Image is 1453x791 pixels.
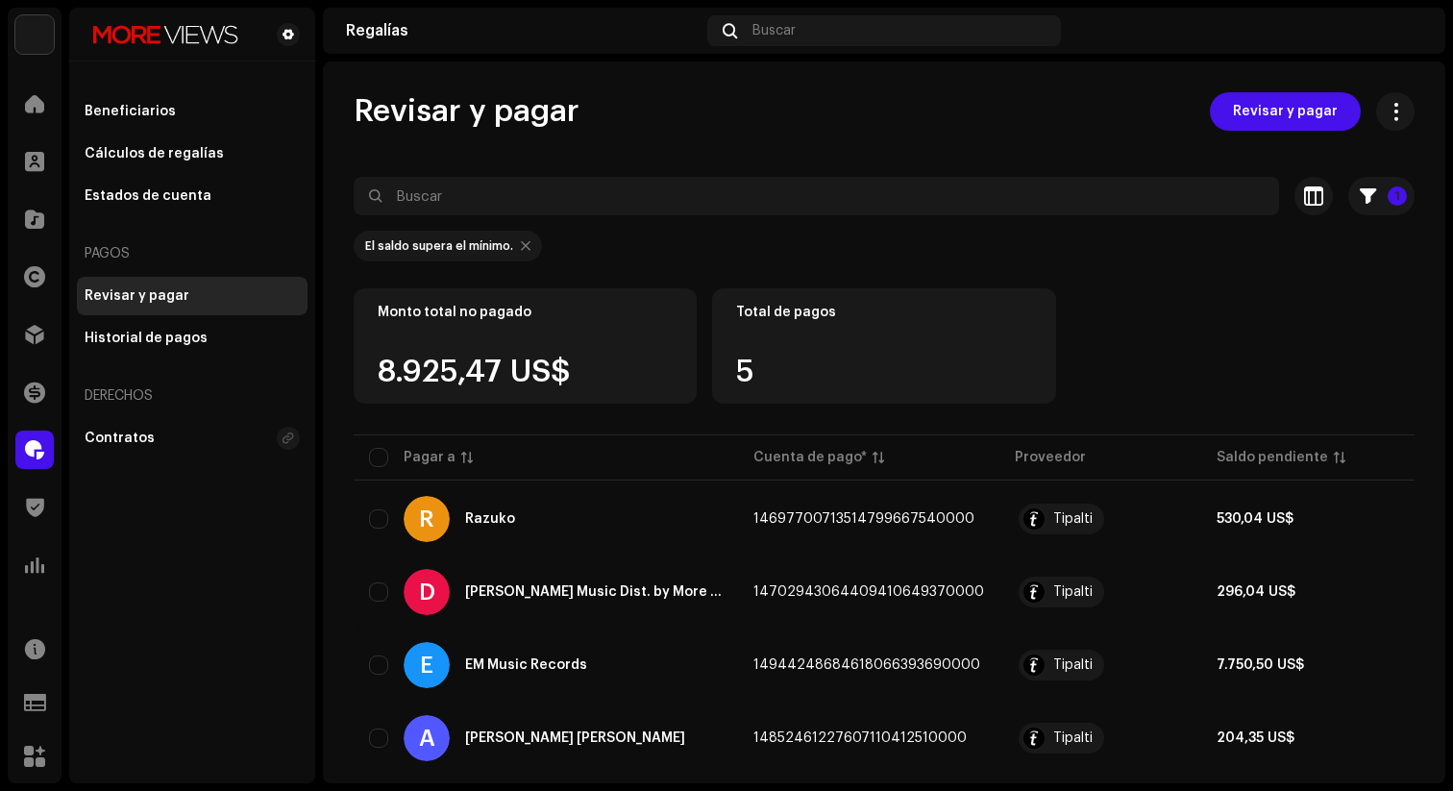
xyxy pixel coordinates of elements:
re-o-card-value: Total de pagos [712,288,1055,404]
span: 14702943064409410649370000 [753,585,984,599]
p-badge: 1 [1388,186,1407,206]
div: Monto total no pagado [378,305,673,320]
div: Tipalti [1053,585,1093,599]
strong: 530,04 US$ [1217,512,1293,526]
div: Beneficiarios [85,104,176,119]
button: 1 [1348,177,1415,215]
span: Tipalti [1015,650,1186,680]
re-m-nav-item: Revisar y pagar [77,277,308,315]
div: Razuko [465,512,515,526]
re-a-nav-header: Derechos [77,373,308,419]
div: A [404,715,450,761]
div: EM Music Records [465,658,587,672]
input: Buscar [354,177,1279,215]
div: Revisar y pagar [85,288,189,304]
div: Danner Music Dist. by More Views SAS [465,585,723,599]
re-m-nav-item: Estados de cuenta [77,177,308,215]
strong: 296,04 US$ [1217,585,1295,599]
button: Revisar y pagar [1210,92,1361,131]
span: 14697700713514799667540000 [753,512,974,526]
div: D [404,569,450,615]
div: Total de pagos [736,305,1031,320]
span: 14852461227607110412510000 [753,731,967,745]
div: Tipalti [1053,658,1093,672]
div: Pagar a [404,448,456,467]
strong: 7.750,50 US$ [1217,658,1304,672]
div: Saldo pendiente [1217,448,1328,467]
re-o-card-value: Monto total no pagado [354,288,697,404]
div: R [404,496,450,542]
span: Tipalti [1015,577,1186,607]
span: Revisar y pagar [354,92,579,131]
div: Tipalti [1053,512,1093,526]
div: Historial de pagos [85,331,208,346]
div: Cálculos de regalías [85,146,224,161]
div: Cuenta de pago* [753,448,867,467]
img: d33e7525-e535-406c-bd75-4996859269b0 [15,15,54,54]
div: Tipalti [1053,731,1093,745]
div: Estados de cuenta [85,188,211,204]
re-m-nav-item: Beneficiarios [77,92,308,131]
re-m-nav-item: Contratos [77,419,308,457]
span: Revisar y pagar [1233,92,1338,131]
div: El saldo supera el mínimo. [365,238,513,254]
span: Tipalti [1015,504,1186,534]
span: Tipalti [1015,723,1186,754]
span: Buscar [752,23,796,38]
img: c50c6205-3ca2-4a42-8b1e-ec5f4b513db8 [1391,15,1422,46]
img: 022bc622-acf9-44f3-be7c-945a65ee7bb4 [85,23,246,46]
span: 14944248684618066393690000 [753,658,980,672]
strong: 204,35 US$ [1217,731,1294,745]
div: Regalías [346,23,700,38]
re-a-nav-header: Pagos [77,231,308,277]
re-m-nav-item: Historial de pagos [77,319,308,358]
re-m-nav-item: Cálculos de regalías [77,135,308,173]
div: Contratos [85,431,155,446]
div: E [404,642,450,688]
div: Andy Rafael Mejia [465,731,685,745]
